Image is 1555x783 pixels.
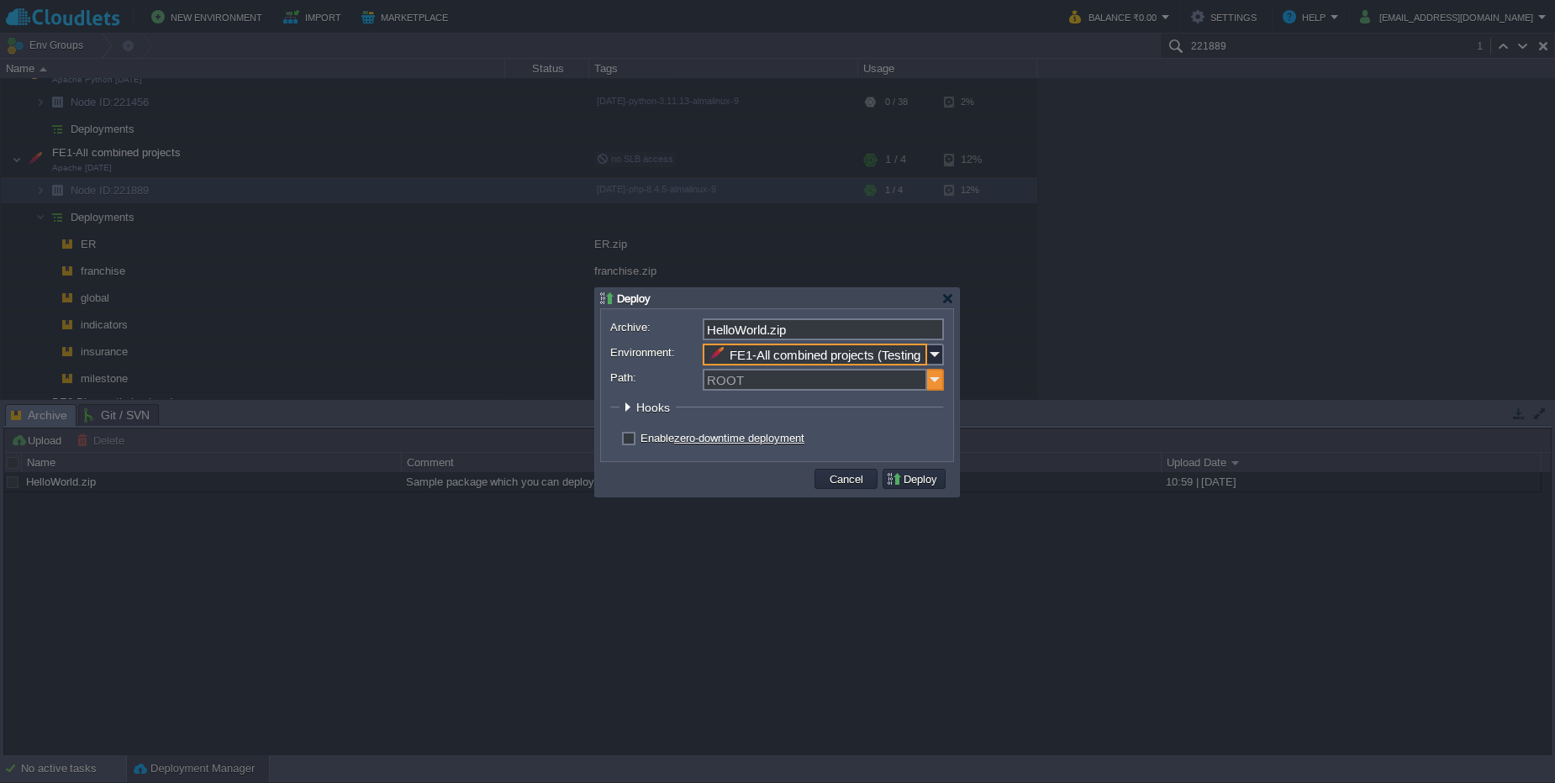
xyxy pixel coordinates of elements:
[825,471,868,486] button: Cancel
[610,318,701,336] label: Archive:
[674,432,804,444] a: zero-downtime deployment
[610,344,701,361] label: Environment:
[610,369,701,386] label: Path:
[617,292,651,305] span: Deploy
[886,471,942,486] button: Deploy
[640,432,804,444] label: Enable
[636,401,674,414] span: Hooks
